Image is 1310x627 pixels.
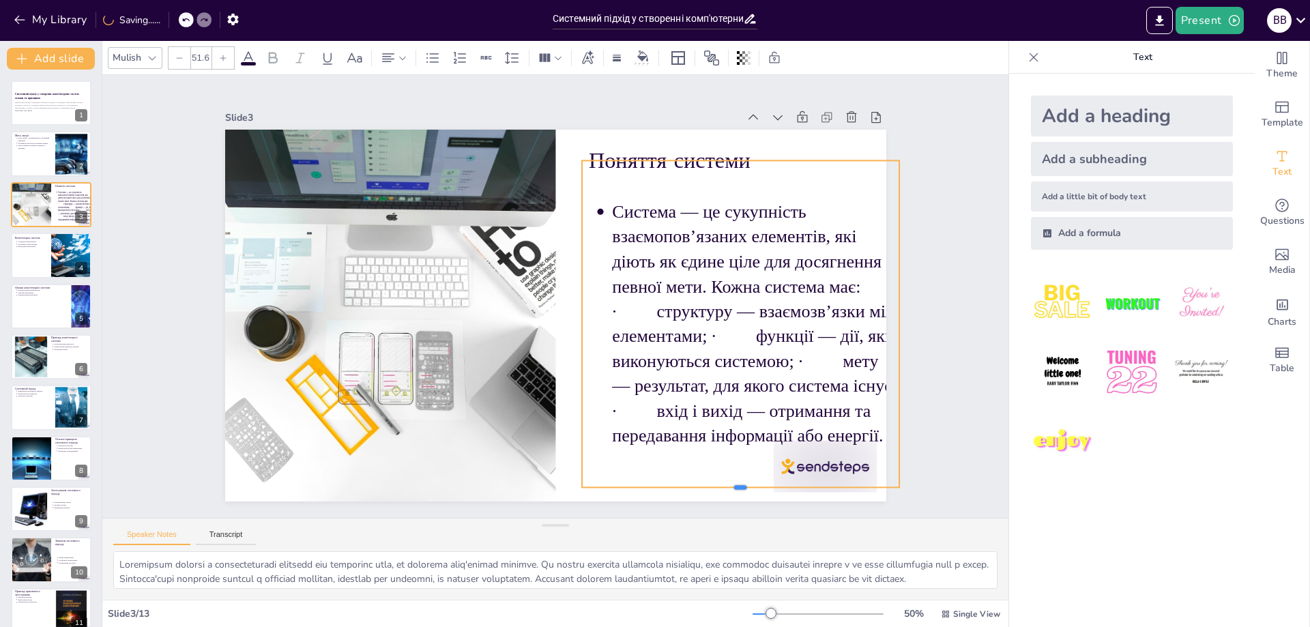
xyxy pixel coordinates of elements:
[1031,96,1233,136] div: Add a heading
[58,190,93,220] p: Система — це сукупність взаємопов’язаних елементів, які діють як єдине ціле для досягнення певної...
[75,211,87,223] div: 3
[1100,272,1163,335] img: 2.jpeg
[15,236,47,240] p: Комп'ютерна система
[11,182,91,227] div: 3
[15,93,80,100] strong: Системний підхід у створенні комп'ютерних систем: основи та принципи
[59,556,88,559] p: Вибір компонентів
[1255,237,1309,287] div: Add images, graphics, shapes or video
[1268,315,1296,330] span: Charts
[110,48,144,67] div: Mulish
[108,607,753,620] div: Slide 3 / 13
[1255,188,1309,237] div: Get real-time input from your audience
[18,289,67,291] p: Взаємопов'язані компоненти
[1255,41,1309,90] div: Change the overall theme
[1031,410,1094,473] img: 7.jpeg
[1255,139,1309,188] div: Add text boxes
[1266,66,1298,81] span: Theme
[58,447,87,450] p: Взаємозв'язок між елементами
[897,607,930,620] div: 50 %
[15,109,87,112] p: Generated with [URL]
[7,48,95,70] button: Add slide
[75,312,87,325] div: 5
[196,530,257,545] button: Transcript
[54,504,87,506] p: Безпека систем
[1031,340,1094,404] img: 4.jpeg
[15,387,51,391] p: Системний підхід
[609,47,624,69] div: Border settings
[18,241,47,244] p: Апаратне забезпечення
[59,559,88,562] p: Сумісність компонентів
[1255,336,1309,385] div: Add a table
[55,184,87,188] p: Поняття системи
[113,530,190,545] button: Speaker Notes
[18,390,51,393] p: Визначення системного підходу
[71,566,87,579] div: 10
[75,465,87,477] div: 8
[15,589,51,597] p: Приклад практичного застосування
[51,336,87,343] p: Приклад комп'ютерної системи
[11,537,91,582] div: 10
[1270,361,1294,376] span: Table
[1262,115,1303,130] span: Template
[1045,41,1241,74] p: Text
[18,243,47,246] p: Програмне забезпечення
[18,293,67,296] p: Функціональна цілісність
[54,501,87,504] p: Проєктування систем
[103,14,160,27] div: Saving......
[953,609,1000,619] span: Single View
[11,284,91,329] div: 5
[59,561,88,564] p: Оптимізація ресурсів
[1100,340,1163,404] img: 5.jpeg
[11,385,91,430] div: 7
[54,348,87,351] p: Взаємодія систем
[18,395,51,398] p: Цілісність системи
[18,596,51,598] p: Визначення цілей
[1031,142,1233,176] div: Add a subheading
[11,233,91,278] div: 4
[55,538,87,546] p: Значення системного підходу
[1255,287,1309,336] div: Add charts and graphs
[18,291,67,294] p: Обробка інформації
[1267,8,1292,33] div: В В
[632,50,653,65] div: Background color
[1260,214,1305,229] span: Questions
[1146,7,1173,34] button: Export to PowerPoint
[75,109,87,121] div: 1
[1267,7,1292,34] button: В В
[1031,217,1233,250] div: Add a formula
[51,489,87,496] p: Застосування системного підходу
[58,444,87,447] p: Цілісність системи
[18,601,51,604] p: Забезпечення сумісності
[1269,263,1296,278] span: Media
[75,160,87,173] div: 2
[1176,7,1244,34] button: Present
[1255,90,1309,139] div: Add ready made slides
[75,414,87,426] div: 7
[18,144,51,149] p: Застосування системного підходу в практиці
[75,515,87,527] div: 9
[18,246,47,248] p: Взаємодія компонентів
[667,47,689,69] div: Layout
[11,486,91,531] div: 9
[1272,164,1292,179] span: Text
[55,437,87,445] p: Основні принципи системного підходу
[11,131,91,176] div: 2
[1031,181,1233,212] div: Add a little bit of body text
[15,102,87,109] p: Презентація охоплює принципи системного підходу в створенні комп'ютерних систем, розглядає структ...
[54,345,87,348] p: Комп'ютерна навчальна мережа
[75,363,87,375] div: 6
[58,450,87,452] p: Взаємодія з середовищем
[1031,272,1094,335] img: 1.jpeg
[535,47,566,69] div: Column Count
[15,133,51,137] p: Мета лекції
[75,262,87,274] div: 4
[18,392,51,395] p: Взаємозв'язок елементів
[54,506,87,509] p: Вирішення проблем
[54,343,87,346] p: Персональний комп'ютер
[15,285,68,289] p: Ознаки комп'ютерної системи
[18,142,51,145] p: Розуміння структури локальних мереж
[577,47,598,69] div: Text effects
[553,9,743,29] input: Insert title
[1169,340,1233,404] img: 6.jpeg
[18,598,51,601] p: Вибір архітектури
